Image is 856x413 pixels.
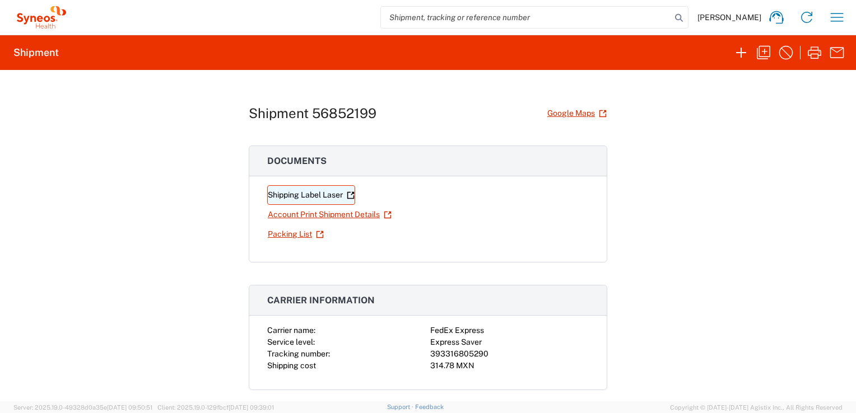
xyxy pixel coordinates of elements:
h2: Shipment [13,46,59,59]
div: Express Saver [430,336,589,348]
a: Account Print Shipment Details [267,205,392,224]
span: Documents [267,156,327,166]
span: Tracking number: [267,349,330,358]
span: [DATE] 09:39:01 [229,404,274,411]
a: Packing List [267,224,324,244]
span: Copyright © [DATE]-[DATE] Agistix Inc., All Rights Reserved [670,402,843,412]
div: FedEx Express [430,325,589,336]
div: 393316805290 [430,348,589,360]
span: Carrier name: [267,326,315,335]
div: 314.78 MXN [430,360,589,372]
a: Shipping Label Laser [267,185,355,205]
a: Feedback [415,403,444,410]
a: Support [387,403,415,410]
span: Client: 2025.19.0-129fbcf [157,404,274,411]
span: Server: 2025.19.0-49328d0a35e [13,404,152,411]
span: Carrier information [267,295,375,306]
span: [PERSON_NAME] [697,12,761,22]
a: Google Maps [547,104,607,123]
span: Shipping cost [267,361,316,370]
input: Shipment, tracking or reference number [381,7,671,28]
span: [DATE] 09:50:51 [107,404,152,411]
span: Service level: [267,337,315,346]
h1: Shipment 56852199 [249,105,376,121]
